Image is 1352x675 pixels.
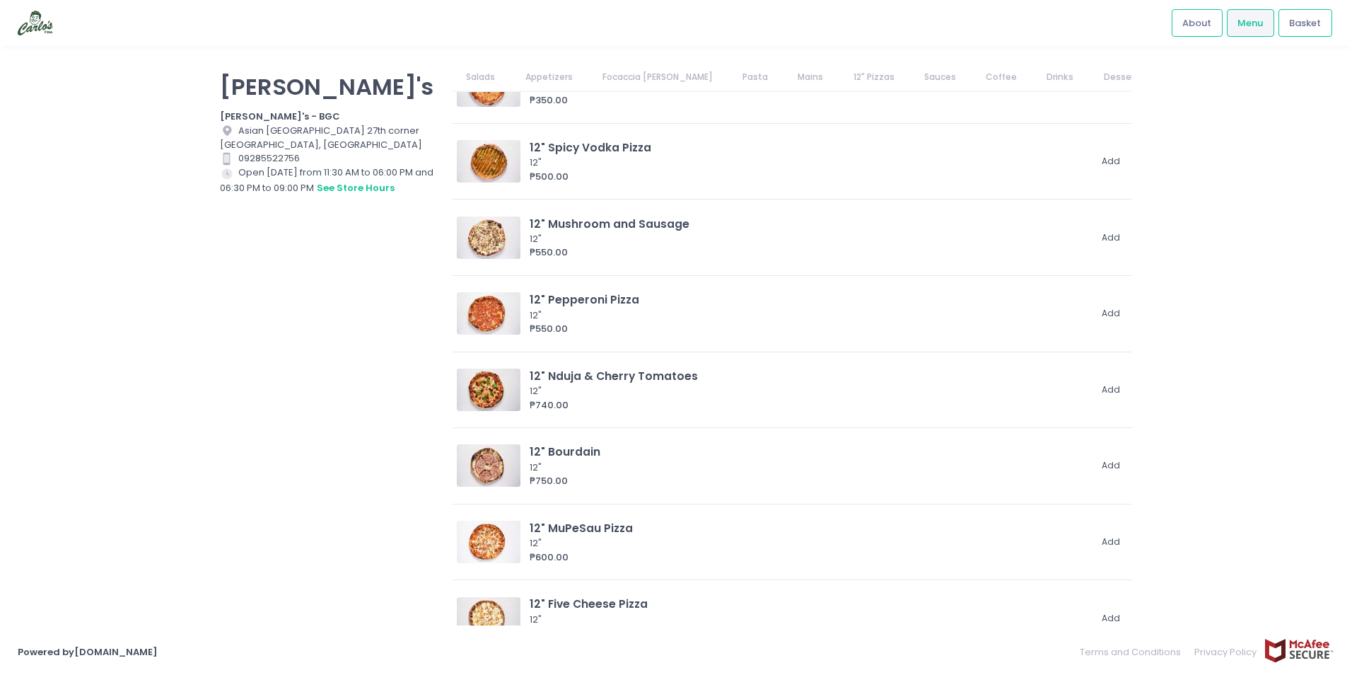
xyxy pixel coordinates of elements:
a: Dessert [1090,64,1152,91]
a: Mains [784,64,837,91]
div: 09285522756 [220,151,435,166]
button: Add [1094,302,1128,325]
button: Add [1094,606,1128,630]
a: 12" Pizzas [839,64,908,91]
div: 12" [530,536,1085,550]
a: Privacy Policy [1188,638,1264,666]
a: Powered by[DOMAIN_NAME] [18,645,158,659]
div: 12" [530,384,1085,398]
img: 12" Mushroom and Sausage [457,217,520,259]
span: Basket [1289,16,1321,30]
a: Menu [1227,9,1274,36]
div: Open [DATE] from 11:30 AM to 06:00 PM and 06:30 PM to 09:00 PM [220,166,435,195]
a: About [1172,9,1223,36]
div: 12" [530,156,1085,170]
div: 12" MuPeSau Pizza [530,520,1089,536]
p: [PERSON_NAME]'s [220,73,435,100]
div: 12" Pepperoni Pizza [530,292,1089,308]
div: ₱750.00 [530,474,1089,488]
span: Menu [1237,16,1263,30]
button: Add [1094,379,1128,402]
div: 12" Spicy Vodka Pizza [530,139,1089,156]
a: Appetizers [511,64,586,91]
span: About [1182,16,1211,30]
div: 12" [530,613,1085,627]
button: Add [1094,454,1128,478]
div: 12" [530,308,1085,323]
img: 12" Bourdain [457,444,520,487]
a: Drinks [1033,64,1088,91]
div: ₱740.00 [530,398,1089,412]
a: Focaccia [PERSON_NAME] [588,64,726,91]
a: Salads [453,64,509,91]
div: ₱550.00 [530,246,1089,260]
button: see store hours [316,180,395,196]
div: 12" Five Cheese Pizza [530,596,1089,612]
a: Coffee [972,64,1031,91]
div: Asian [GEOGRAPHIC_DATA] 27th corner [GEOGRAPHIC_DATA], [GEOGRAPHIC_DATA] [220,124,435,152]
div: ₱550.00 [530,322,1089,336]
a: Terms and Conditions [1080,638,1188,666]
div: 12" Mushroom and Sausage [530,216,1089,232]
img: 12" MuPeSau Pizza [457,521,520,563]
img: logo [18,11,53,35]
div: ₱350.00 [530,93,1089,108]
img: 12" Nduja & Cherry Tomatoes [457,369,520,411]
b: [PERSON_NAME]'s - BGC [220,110,340,123]
img: 12" Five Cheese Pizza [457,597,520,640]
img: 12" Pepperoni Pizza [457,292,520,335]
a: Pasta [729,64,782,91]
button: Add [1094,531,1128,554]
img: mcafee-secure [1264,638,1334,663]
img: 12" Spicy Vodka Pizza [457,140,520,183]
div: ₱500.00 [530,170,1089,184]
button: Add [1094,150,1128,173]
button: Add [1094,226,1128,249]
div: 12" [530,461,1085,475]
div: 12" [530,232,1085,246]
div: 12" Nduja & Cherry Tomatoes [530,368,1089,384]
div: 12" Bourdain [530,444,1089,460]
a: Sauces [910,64,969,91]
div: ₱600.00 [530,550,1089,565]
